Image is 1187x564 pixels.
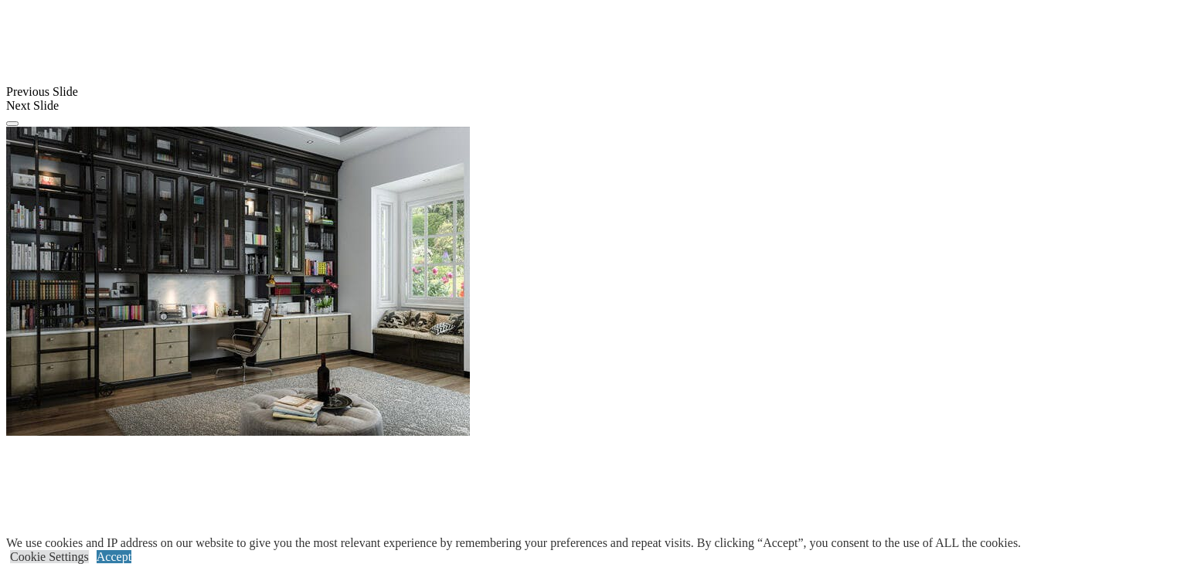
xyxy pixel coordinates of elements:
div: We use cookies and IP address on our website to give you the most relevant experience by remember... [6,536,1021,550]
a: Accept [97,550,131,563]
div: Previous Slide [6,85,1181,99]
a: Cookie Settings [10,550,89,563]
div: Next Slide [6,99,1181,113]
button: Click here to pause slide show [6,121,19,126]
img: Banner for mobile view [6,127,470,436]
